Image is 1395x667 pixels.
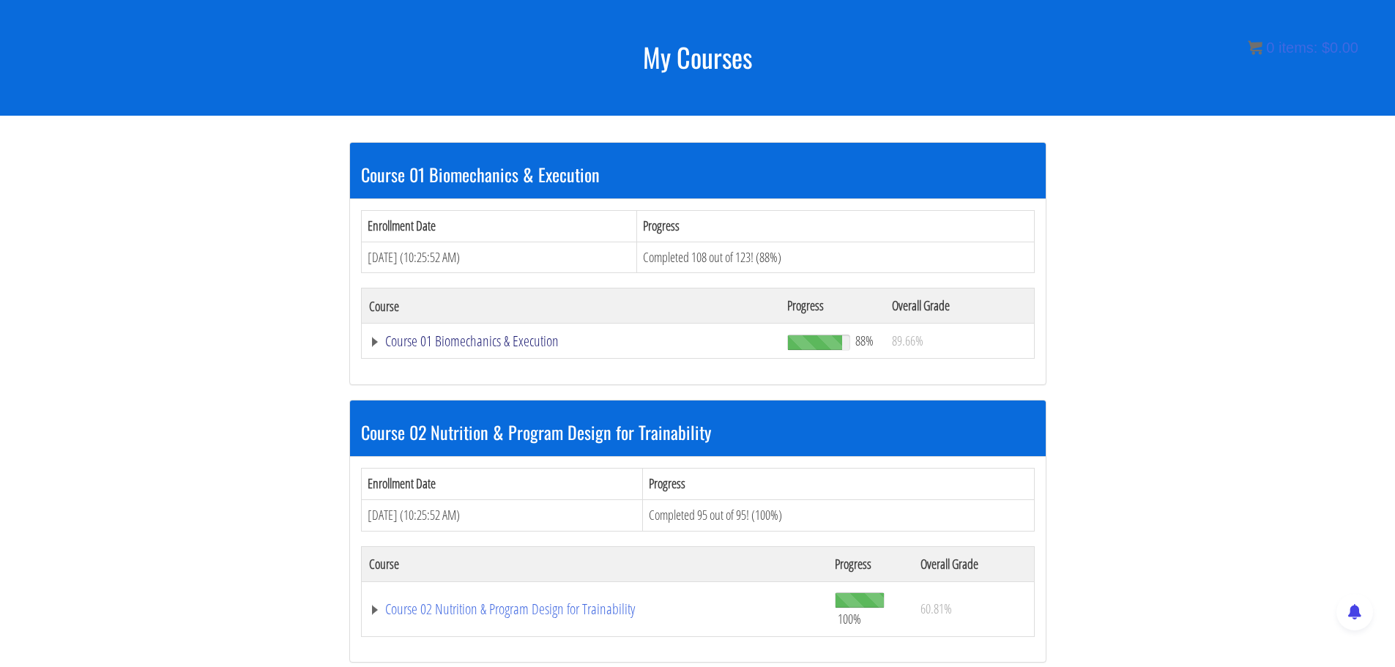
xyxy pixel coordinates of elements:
[913,546,1034,581] th: Overall Grade
[1322,40,1358,56] bdi: 0.00
[885,288,1034,324] th: Overall Grade
[637,210,1034,242] th: Progress
[1248,40,1358,56] a: 0 items: $0.00
[1266,40,1274,56] span: 0
[361,546,827,581] th: Course
[642,469,1034,500] th: Progress
[1322,40,1330,56] span: $
[361,242,637,273] td: [DATE] (10:25:52 AM)
[913,581,1034,636] td: 60.81%
[361,422,1035,441] h3: Course 02 Nutrition & Program Design for Trainability
[361,210,637,242] th: Enrollment Date
[642,499,1034,531] td: Completed 95 out of 95! (100%)
[361,499,642,531] td: [DATE] (10:25:52 AM)
[361,469,642,500] th: Enrollment Date
[827,546,912,581] th: Progress
[780,288,885,324] th: Progress
[885,324,1034,359] td: 89.66%
[361,165,1035,184] h3: Course 01 Biomechanics & Execution
[369,334,773,349] a: Course 01 Biomechanics & Execution
[1279,40,1317,56] span: items:
[855,332,874,349] span: 88%
[361,288,780,324] th: Course
[637,242,1034,273] td: Completed 108 out of 123! (88%)
[838,611,861,627] span: 100%
[369,602,821,616] a: Course 02 Nutrition & Program Design for Trainability
[1248,40,1262,55] img: icon11.png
